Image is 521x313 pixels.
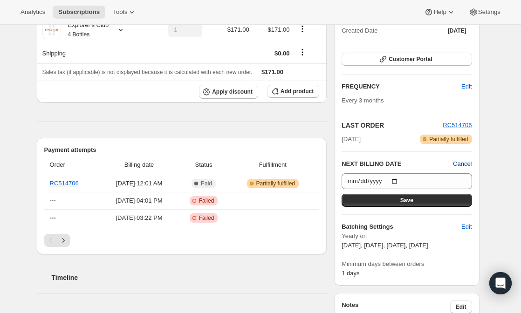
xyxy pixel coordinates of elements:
[443,121,472,130] button: RC514706
[443,122,472,129] a: RC514706
[107,6,142,19] button: Tools
[52,273,327,282] h2: Timeline
[281,88,314,95] span: Add product
[227,26,249,33] span: $171.00
[44,234,320,247] nav: Pagination
[199,214,214,222] span: Failed
[453,159,472,169] button: Cancel
[400,197,413,204] span: Save
[342,231,472,241] span: Yearly on
[267,85,319,98] button: Add product
[429,136,468,143] span: Partially fulfilled
[50,197,56,204] span: ---
[461,222,472,231] span: Edit
[342,26,377,35] span: Created Date
[57,234,70,247] button: Next
[199,197,214,204] span: Failed
[21,8,45,16] span: Analytics
[113,8,127,16] span: Tools
[295,47,310,57] button: Shipping actions
[461,82,472,91] span: Edit
[256,180,295,187] span: Partially fulfilled
[342,159,453,169] h2: NEXT BILLING DATE
[103,196,176,205] span: [DATE] · 04:01 PM
[342,135,361,144] span: [DATE]
[442,24,472,37] button: [DATE]
[50,180,79,187] a: RC514706
[267,26,289,33] span: $171.00
[342,82,461,91] h2: FREQUENCY
[342,222,461,231] h6: Batching Settings
[232,160,314,170] span: Fulfillment
[50,214,56,221] span: ---
[103,160,176,170] span: Billing date
[53,6,105,19] button: Subscriptions
[201,180,212,187] span: Paid
[181,160,226,170] span: Status
[37,43,147,63] th: Shipping
[342,259,472,269] span: Minimum days between orders
[103,179,176,188] span: [DATE] · 12:01 AM
[342,53,472,66] button: Customer Portal
[15,6,51,19] button: Analytics
[478,8,500,16] span: Settings
[103,213,176,223] span: [DATE] · 03:22 PM
[61,20,109,39] div: Explorer's Club
[456,79,477,94] button: Edit
[342,270,359,277] span: 1 days
[448,27,466,34] span: [DATE]
[433,8,446,16] span: Help
[274,50,290,57] span: $0.00
[58,8,100,16] span: Subscriptions
[342,194,472,207] button: Save
[199,85,258,99] button: Apply discount
[389,55,432,63] span: Customer Portal
[456,303,466,311] span: Edit
[456,219,477,234] button: Edit
[342,97,384,104] span: Every 3 months
[68,31,90,38] small: 4 Bottles
[212,88,253,95] span: Apply discount
[489,272,512,294] div: Open Intercom Messenger
[295,24,310,34] button: Product actions
[342,242,428,249] span: [DATE], [DATE], [DATE], [DATE]
[42,69,253,75] span: Sales tax (if applicable) is not displayed because it is calculated with each new order.
[342,121,443,130] h2: LAST ORDER
[44,155,100,175] th: Order
[418,6,461,19] button: Help
[261,68,283,75] span: $171.00
[44,145,320,155] h2: Payment attempts
[463,6,506,19] button: Settings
